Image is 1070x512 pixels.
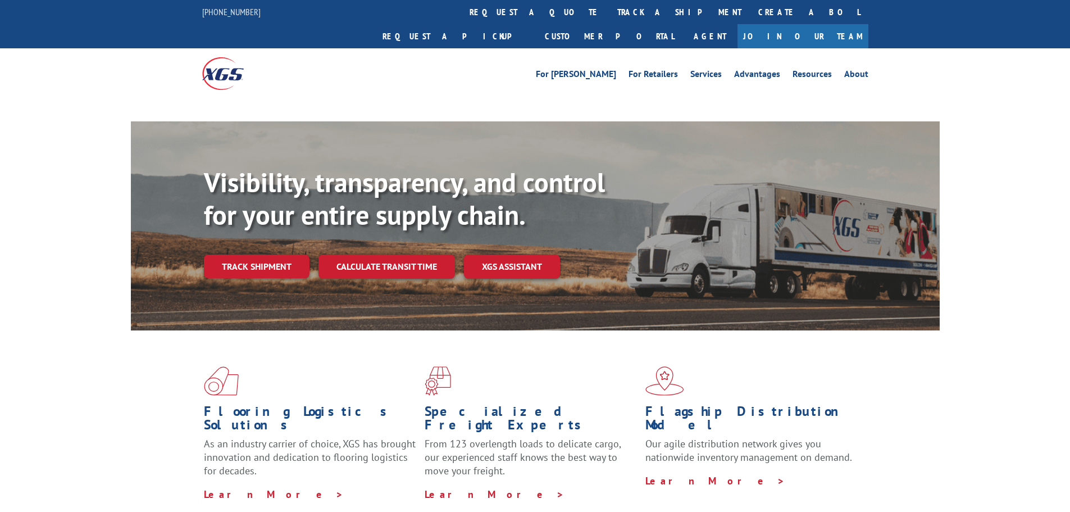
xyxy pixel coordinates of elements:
[425,437,637,487] p: From 123 overlength loads to delicate cargo, our experienced staff knows the best way to move you...
[425,366,451,396] img: xgs-icon-focused-on-flooring-red
[204,165,605,232] b: Visibility, transparency, and control for your entire supply chain.
[690,70,722,82] a: Services
[682,24,737,48] a: Agent
[464,255,560,279] a: XGS ASSISTANT
[318,255,455,279] a: Calculate transit time
[204,255,309,278] a: Track shipment
[734,70,780,82] a: Advantages
[204,437,416,477] span: As an industry carrier of choice, XGS has brought innovation and dedication to flooring logistics...
[645,474,785,487] a: Learn More >
[204,488,344,501] a: Learn More >
[645,437,852,464] span: Our agile distribution network gives you nationwide inventory management on demand.
[645,366,684,396] img: xgs-icon-flagship-distribution-model-red
[645,405,858,437] h1: Flagship Distribution Model
[204,366,239,396] img: xgs-icon-total-supply-chain-intelligence-red
[374,24,536,48] a: Request a pickup
[737,24,868,48] a: Join Our Team
[844,70,868,82] a: About
[536,24,682,48] a: Customer Portal
[536,70,616,82] a: For [PERSON_NAME]
[204,405,416,437] h1: Flooring Logistics Solutions
[202,6,261,17] a: [PHONE_NUMBER]
[425,405,637,437] h1: Specialized Freight Experts
[793,70,832,82] a: Resources
[425,488,564,501] a: Learn More >
[629,70,678,82] a: For Retailers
